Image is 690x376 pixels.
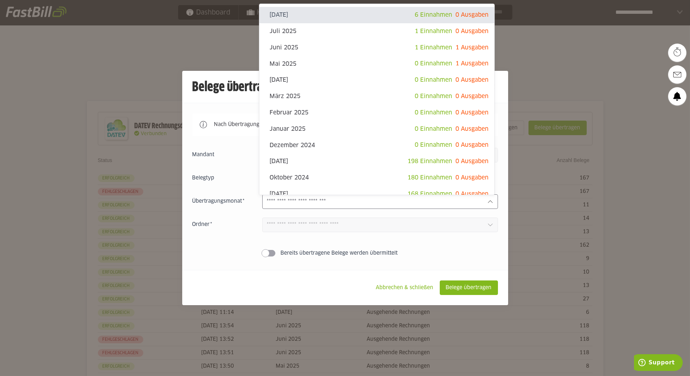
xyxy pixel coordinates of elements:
[455,110,488,116] span: 0 Ausgaben
[259,153,494,170] sl-option: [DATE]
[455,61,488,66] span: 1 Ausgaben
[407,191,452,197] span: 168 Einnahmen
[259,170,494,186] sl-option: Oktober 2024
[407,175,452,181] span: 180 Einnahmen
[415,61,452,66] span: 0 Einnahmen
[259,105,494,121] sl-option: Februar 2025
[259,88,494,105] sl-option: März 2025
[455,45,488,50] span: 1 Ausgaben
[455,158,488,164] span: 0 Ausgaben
[455,28,488,34] span: 0 Ausgaben
[192,250,498,257] sl-switch: Bereits übertragene Belege werden übermittelt
[259,23,494,40] sl-option: Juli 2025
[259,40,494,56] sl-option: Juni 2025
[407,158,452,164] span: 198 Einnahmen
[415,45,452,50] span: 1 Einnahmen
[415,110,452,116] span: 0 Einnahmen
[455,175,488,181] span: 0 Ausgaben
[415,28,452,34] span: 1 Einnahmen
[455,12,488,18] span: 0 Ausgaben
[440,280,498,295] sl-button: Belege übertragen
[259,137,494,153] sl-option: Dezember 2024
[259,72,494,88] sl-option: [DATE]
[370,280,440,295] sl-button: Abbrechen & schließen
[455,191,488,197] span: 0 Ausgaben
[415,142,452,148] span: 0 Einnahmen
[259,56,494,72] sl-option: Mai 2025
[259,121,494,137] sl-option: Januar 2025
[415,126,452,132] span: 0 Einnahmen
[415,12,452,18] span: 6 Einnahmen
[415,77,452,83] span: 0 Einnahmen
[455,126,488,132] span: 0 Ausgaben
[259,7,494,23] sl-option: [DATE]
[259,186,494,202] sl-option: [DATE]
[455,77,488,83] span: 0 Ausgaben
[415,93,452,99] span: 0 Einnahmen
[455,93,488,99] span: 0 Ausgaben
[634,354,683,372] iframe: Öffnet ein Widget, in dem Sie weitere Informationen finden
[455,142,488,148] span: 0 Ausgaben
